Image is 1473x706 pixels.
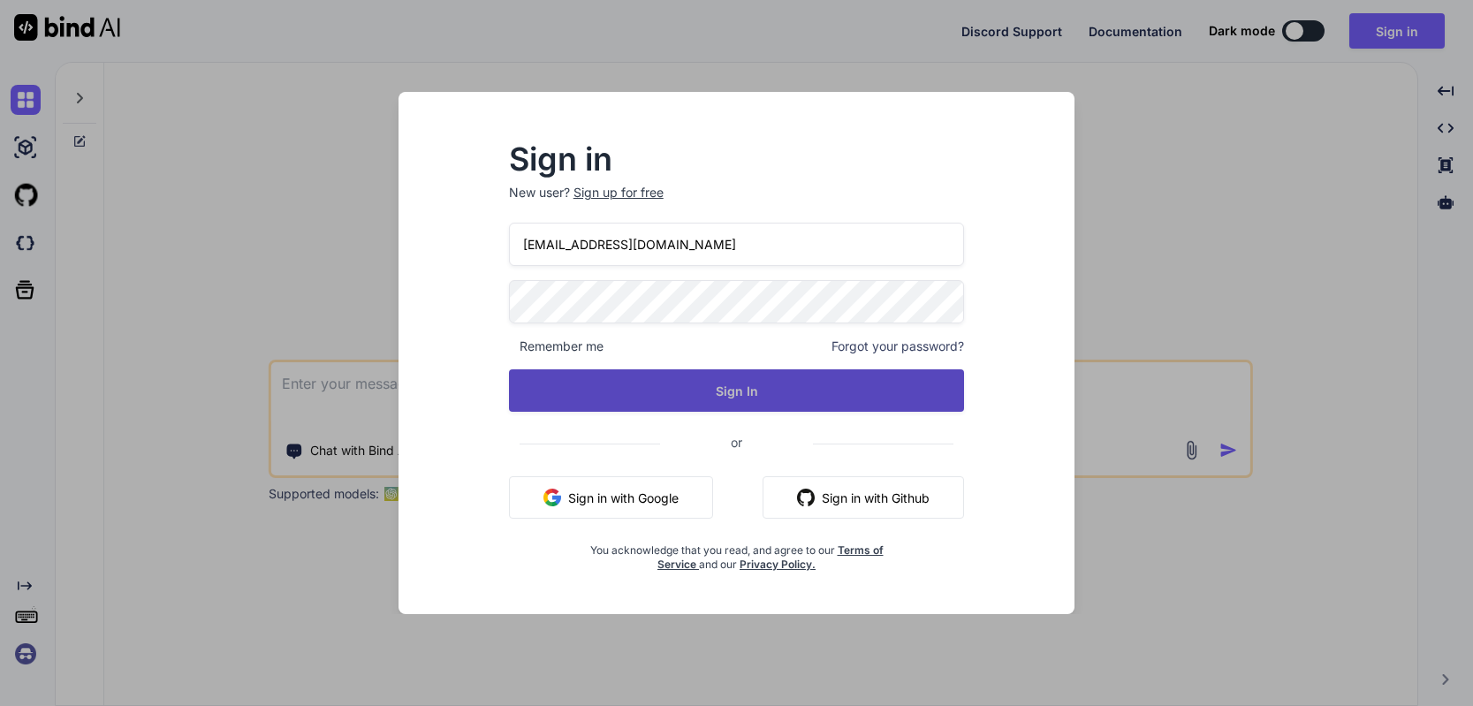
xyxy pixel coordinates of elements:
span: Remember me [509,338,604,355]
img: github [797,489,815,506]
button: Sign In [509,369,965,412]
h2: Sign in [509,145,965,173]
div: Sign up for free [573,184,664,201]
p: New user? [509,184,965,223]
button: Sign in with Google [509,476,713,519]
input: Login or Email [509,223,965,266]
span: Forgot your password? [831,338,964,355]
div: You acknowledge that you read, and agree to our and our [585,533,889,572]
img: google [543,489,561,506]
button: Sign in with Github [763,476,964,519]
span: or [660,421,813,464]
a: Terms of Service [657,543,884,571]
a: Privacy Policy. [740,558,816,571]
